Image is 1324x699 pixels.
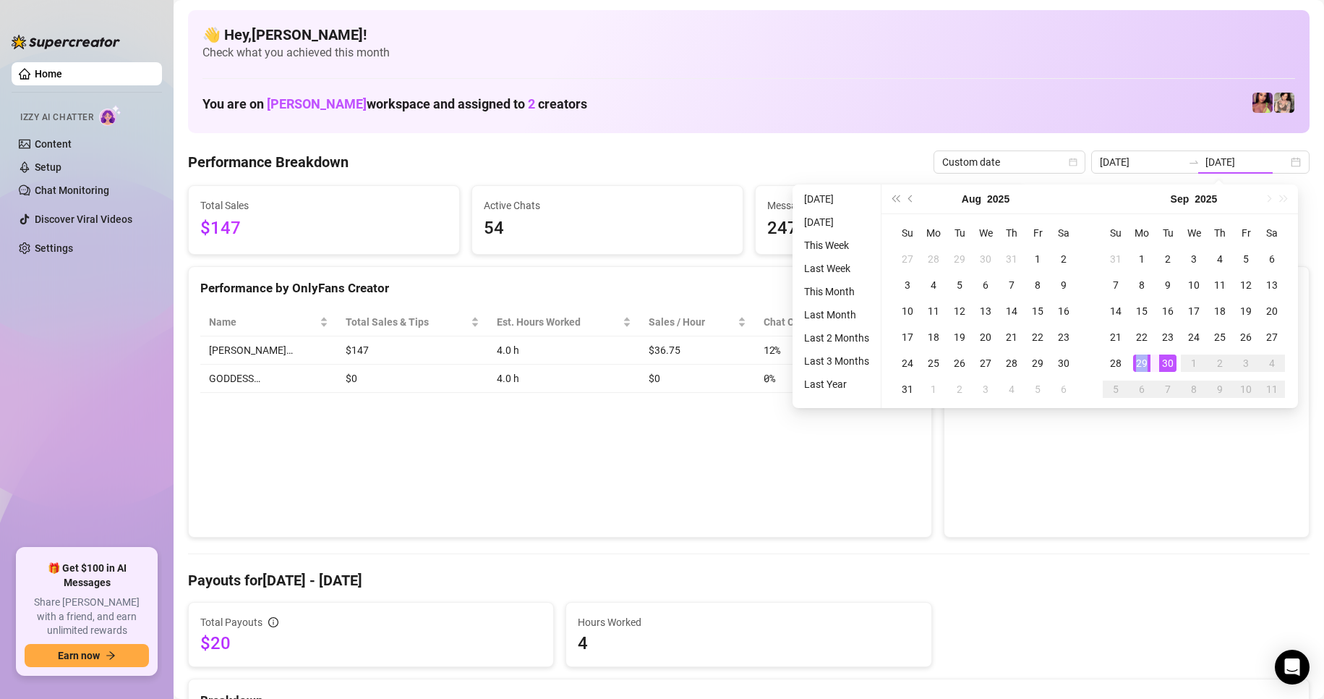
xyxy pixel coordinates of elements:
span: 54 [484,215,731,242]
td: $0 [640,365,755,393]
th: Chat Conversion [755,308,920,336]
td: $0 [337,365,488,393]
img: Jenna [1274,93,1294,113]
th: Total Sales & Tips [337,308,488,336]
span: 🎁 Get $100 in AI Messages [25,562,149,590]
h1: You are on workspace and assigned to creators [202,96,587,112]
h4: 👋 Hey, [PERSON_NAME] ! [202,25,1295,45]
span: Chat Conversion [764,314,900,330]
h4: Payouts for [DATE] - [DATE] [188,570,1310,590]
img: GODDESS [1252,93,1273,113]
span: to [1188,156,1200,168]
span: Total Payouts [200,614,262,630]
th: Name [200,308,337,336]
span: 0 % [764,370,787,386]
td: 4.0 h [488,365,640,393]
a: Content [35,138,72,150]
input: Start date [1100,154,1182,170]
span: Sales / Hour [649,314,735,330]
span: Total Sales & Tips [346,314,468,330]
span: 247 [767,215,1015,242]
span: Izzy AI Chatter [20,111,93,124]
a: Settings [35,242,73,254]
a: Home [35,68,62,80]
div: Est. Hours Worked [497,314,620,330]
span: Total Sales [200,198,448,213]
span: 4 [578,632,919,655]
span: swap-right [1188,156,1200,168]
span: Earn now [58,650,100,661]
a: Setup [35,161,61,173]
div: Performance by OnlyFans Creator [200,279,920,298]
span: info-circle [268,617,278,627]
span: Custom date [942,151,1077,173]
span: Hours Worked [578,614,919,630]
div: Open Intercom Messenger [1275,650,1310,685]
span: $147 [200,215,448,242]
span: Name [209,314,317,330]
span: Active Chats [484,198,731,213]
input: End date [1205,154,1288,170]
button: Earn nowarrow-right [25,644,149,667]
td: GODDESS… [200,365,337,393]
th: Sales / Hour [640,308,755,336]
span: Messages Sent [767,198,1015,213]
td: $147 [337,336,488,365]
td: $36.75 [640,336,755,365]
div: Sales by OnlyFans Creator [956,279,1297,298]
span: [PERSON_NAME] [267,96,367,111]
span: arrow-right [106,651,116,661]
span: calendar [1069,158,1077,166]
img: logo-BBDzfeDw.svg [12,35,120,49]
td: [PERSON_NAME]… [200,336,337,365]
span: Check what you achieved this month [202,45,1295,61]
a: Chat Monitoring [35,185,109,196]
td: 4.0 h [488,336,640,365]
span: Share [PERSON_NAME] with a friend, and earn unlimited rewards [25,596,149,638]
span: 2 [528,96,535,111]
a: Discover Viral Videos [35,213,132,225]
h4: Performance Breakdown [188,152,349,172]
span: 12 % [764,342,787,358]
span: $20 [200,632,542,655]
img: AI Chatter [99,105,121,126]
